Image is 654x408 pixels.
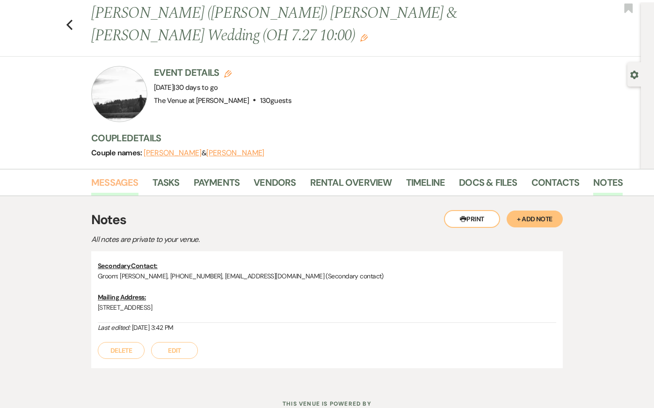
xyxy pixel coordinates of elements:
span: 30 days to go [175,83,218,92]
button: Edit [360,33,368,42]
p: All notes are private to your venue. [91,233,419,246]
a: Docs & Files [459,175,517,196]
a: Notes [593,175,623,196]
button: Edit [151,342,198,359]
a: Contacts [531,175,580,196]
span: & [144,148,264,158]
h3: Couple Details [91,131,615,145]
span: 130 guests [260,96,291,105]
button: Print [444,210,500,228]
p: [STREET_ADDRESS] [98,302,556,313]
u: Mailing Address: [98,293,146,301]
button: Open lead details [630,70,639,79]
span: Couple names: [91,148,144,158]
h3: Notes [91,210,563,230]
button: [PERSON_NAME] [144,149,202,157]
a: Timeline [406,175,445,196]
button: + Add Note [507,211,563,227]
span: [DATE] [154,83,218,92]
h3: Event Details [154,66,291,79]
span: The Venue at [PERSON_NAME] [154,96,249,105]
button: Delete [98,342,145,359]
a: Tasks [153,175,180,196]
a: Vendors [254,175,296,196]
u: Secondary Contact: [98,262,158,270]
button: [PERSON_NAME] [206,149,264,157]
p: Groom: [PERSON_NAME], [PHONE_NUMBER], [EMAIL_ADDRESS][DOMAIN_NAME] (Secondary contact) [98,271,556,281]
i: Last edited: [98,323,130,332]
span: | [174,83,218,92]
div: [DATE] 3:42 PM [98,323,556,333]
a: Payments [194,175,240,196]
a: Rental Overview [310,175,392,196]
a: Messages [91,175,138,196]
h1: [PERSON_NAME] ([PERSON_NAME]) [PERSON_NAME] & [PERSON_NAME] Wedding (OH 7.27 10:00) [91,2,510,47]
